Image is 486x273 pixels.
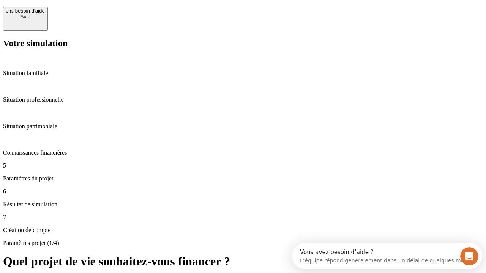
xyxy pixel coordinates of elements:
[3,96,483,103] p: Situation professionnelle
[3,70,483,77] p: Situation familiale
[6,8,45,14] div: J’ai besoin d'aide
[3,38,483,49] h2: Votre simulation
[460,247,478,265] iframe: Intercom live chat
[3,123,483,130] p: Situation patrimoniale
[3,188,483,195] p: 6
[6,14,45,19] div: Aide
[3,254,483,268] h1: Quel projet de vie souhaitez-vous financer ?
[3,175,483,182] p: Paramètres du projet
[8,13,187,20] div: L’équipe répond généralement dans un délai de quelques minutes.
[3,7,48,31] button: J’ai besoin d'aideAide
[3,3,209,24] div: Ouvrir le Messenger Intercom
[3,149,483,156] p: Connaissances financières
[3,214,483,221] p: 7
[3,227,483,234] p: Création de compte
[3,240,483,246] p: Paramètres projet (1/4)
[292,243,482,269] iframe: Intercom live chat discovery launcher
[3,201,483,208] p: Résultat de simulation
[3,162,483,169] p: 5
[8,6,187,13] div: Vous avez besoin d’aide ?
